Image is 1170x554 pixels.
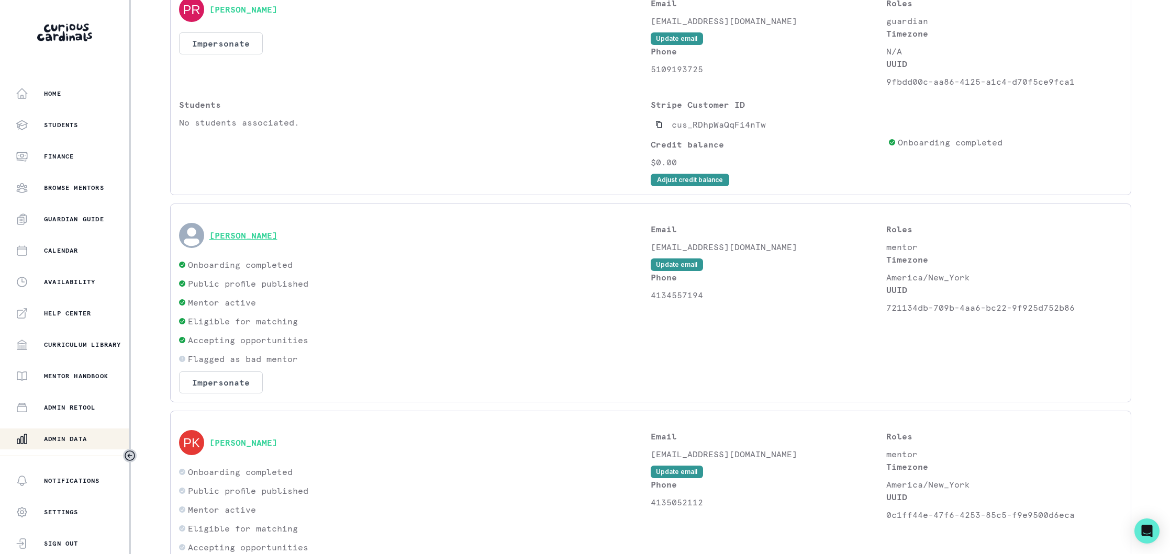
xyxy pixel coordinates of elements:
[651,241,887,253] p: [EMAIL_ADDRESS][DOMAIN_NAME]
[44,121,79,129] p: Students
[44,435,87,443] p: Admin Data
[886,27,1122,40] p: Timezone
[651,271,887,284] p: Phone
[886,271,1122,284] p: America/New_York
[188,503,256,516] p: Mentor active
[44,246,79,255] p: Calendar
[179,371,263,393] button: Impersonate
[651,63,887,75] p: 5109193725
[44,508,79,516] p: Settings
[651,174,729,186] button: Adjust credit balance
[44,309,91,318] p: Help Center
[651,496,887,508] p: 4135052112
[179,430,204,455] img: svg
[44,341,121,349] p: Curriculum Library
[886,508,1122,521] p: 0c1ff44e-47f6-4253-85c5-f9e9500d6eca
[886,253,1122,266] p: Timezone
[651,466,703,478] button: Update email
[44,89,61,98] p: Home
[886,448,1122,460] p: mentor
[44,152,74,161] p: Finance
[651,223,887,235] p: Email
[651,258,703,271] button: Update email
[886,15,1122,27] p: guardian
[886,491,1122,503] p: UUID
[188,353,298,365] p: Flagged as bad mentor
[188,522,298,535] p: Eligible for matching
[179,116,651,129] p: No students associated.
[651,448,887,460] p: [EMAIL_ADDRESS][DOMAIN_NAME]
[1134,518,1160,544] div: Open Intercom Messenger
[188,541,308,553] p: Accepting opportunities
[886,241,1122,253] p: mentor
[651,289,887,301] p: 4134557194
[651,430,887,443] p: Email
[651,15,887,27] p: [EMAIL_ADDRESS][DOMAIN_NAME]
[44,215,104,223] p: Guardian Guide
[898,136,1002,149] p: Onboarding completed
[188,334,308,346] p: Accepting opportunities
[651,45,887,58] p: Phone
[651,116,667,133] button: Copied to clipboard
[44,278,95,286] p: Availability
[886,45,1122,58] p: N/A
[209,4,277,15] button: [PERSON_NAME]
[123,449,137,462] button: Toggle sidebar
[44,184,104,192] p: Browse Mentors
[651,156,884,168] p: $0.00
[44,403,95,412] p: Admin Retool
[886,430,1122,443] p: Roles
[886,75,1122,88] p: 9fbdd00c-aa86-4125-a1c4-d70f5ce9fca1
[651,32,703,45] button: Update email
[886,478,1122,491] p: America/New_York
[886,223,1122,235] p: Roles
[179,223,204,248] svg: avatar
[651,478,887,491] p: Phone
[44,372,108,380] p: Mentor Handbook
[651,138,884,151] p: Credit balance
[44,477,100,485] p: Notifications
[651,98,884,111] p: Stripe Customer ID
[188,466,293,478] p: Onboarding completed
[44,539,79,548] p: Sign Out
[209,230,277,241] button: [PERSON_NAME]
[886,58,1122,70] p: UUID
[672,118,766,131] p: cus_RDhpWaQqFi4nTw
[37,24,92,41] img: Curious Cardinals Logo
[886,460,1122,473] p: Timezone
[188,277,308,290] p: Public profile published
[188,296,256,309] p: Mentor active
[209,437,277,448] button: [PERSON_NAME]
[188,315,298,327] p: Eligible for matching
[188,484,308,497] p: Public profile published
[886,284,1122,296] p: UUID
[179,32,263,54] button: Impersonate
[886,301,1122,314] p: 721134db-709b-4aa6-bc22-9f925d752b86
[188,258,293,271] p: Onboarding completed
[179,98,651,111] p: Students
